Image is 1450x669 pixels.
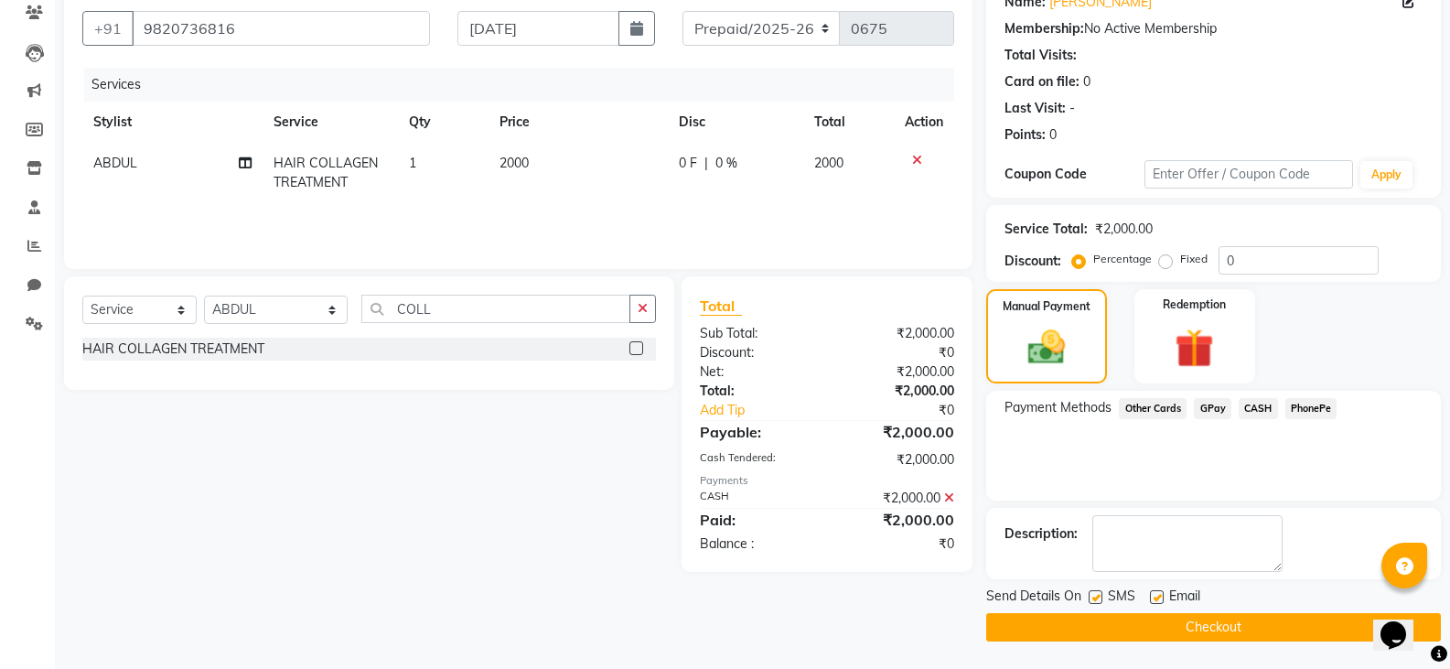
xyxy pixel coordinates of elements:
[827,450,968,469] div: ₹2,000.00
[82,340,264,359] div: HAIR COLLAGEN TREATMENT
[1108,587,1135,610] span: SMS
[1373,596,1432,651] iframe: chat widget
[1069,99,1075,118] div: -
[704,154,708,173] span: |
[1004,398,1112,417] span: Payment Methods
[1004,19,1084,38] div: Membership:
[1004,46,1077,65] div: Total Visits:
[827,362,968,382] div: ₹2,000.00
[827,534,968,554] div: ₹0
[715,154,737,173] span: 0 %
[1180,251,1208,267] label: Fixed
[1049,125,1057,145] div: 0
[263,102,398,143] th: Service
[1083,72,1090,92] div: 0
[686,421,827,443] div: Payable:
[1285,398,1337,419] span: PhonePe
[82,11,134,46] button: +91
[1004,165,1144,184] div: Coupon Code
[686,382,827,401] div: Total:
[851,401,968,420] div: ₹0
[1004,72,1079,92] div: Card on file:
[827,421,968,443] div: ₹2,000.00
[686,509,827,531] div: Paid:
[132,11,430,46] input: Search by Name/Mobile/Email/Code
[82,102,263,143] th: Stylist
[361,295,630,323] input: Search or Scan
[1004,524,1078,544] div: Description:
[986,613,1441,642] button: Checkout
[1003,298,1090,315] label: Manual Payment
[1004,99,1066,118] div: Last Visit:
[398,102,489,143] th: Qty
[1016,326,1077,369] img: _cash.svg
[803,102,894,143] th: Total
[409,155,416,171] span: 1
[1093,251,1152,267] label: Percentage
[686,489,827,508] div: CASH
[700,473,954,489] div: Payments
[1004,125,1046,145] div: Points:
[1163,324,1226,372] img: _gift.svg
[986,587,1081,610] span: Send Details On
[679,154,697,173] span: 0 F
[700,297,742,316] span: Total
[1095,220,1153,239] div: ₹2,000.00
[686,534,827,554] div: Balance :
[686,362,827,382] div: Net:
[668,102,803,143] th: Disc
[894,102,954,143] th: Action
[1360,161,1412,189] button: Apply
[827,343,968,362] div: ₹0
[686,450,827,469] div: Cash Tendered:
[1239,398,1278,419] span: CASH
[686,324,827,343] div: Sub Total:
[1004,19,1423,38] div: No Active Membership
[1004,220,1088,239] div: Service Total:
[274,155,378,190] span: HAIR COLLAGEN TREATMENT
[686,343,827,362] div: Discount:
[84,68,968,102] div: Services
[814,155,843,171] span: 2000
[827,324,968,343] div: ₹2,000.00
[827,509,968,531] div: ₹2,000.00
[827,489,968,508] div: ₹2,000.00
[1144,160,1353,189] input: Enter Offer / Coupon Code
[686,401,851,420] a: Add Tip
[1169,587,1200,610] span: Email
[1163,297,1226,313] label: Redemption
[1119,398,1187,419] span: Other Cards
[499,155,529,171] span: 2000
[827,382,968,401] div: ₹2,000.00
[93,155,137,171] span: ABDUL
[1004,252,1061,271] div: Discount:
[489,102,669,143] th: Price
[1194,398,1231,419] span: GPay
